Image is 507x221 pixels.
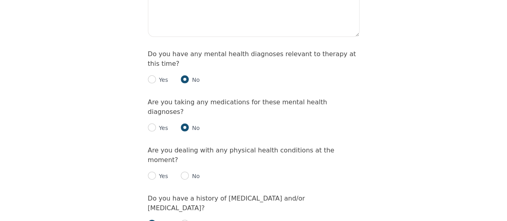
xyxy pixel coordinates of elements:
p: No [189,124,200,132]
p: Yes [156,124,168,132]
label: Are you taking any medications for these mental health diagnoses? [148,98,327,116]
p: No [189,76,200,84]
p: Yes [156,76,168,84]
label: Do you have any mental health diagnoses relevant to therapy at this time? [148,50,356,67]
p: No [189,172,200,180]
label: Are you dealing with any physical health conditions at the moment? [148,146,334,164]
p: Yes [156,172,168,180]
label: Do you have a history of [MEDICAL_DATA] and/or [MEDICAL_DATA]? [148,195,305,212]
